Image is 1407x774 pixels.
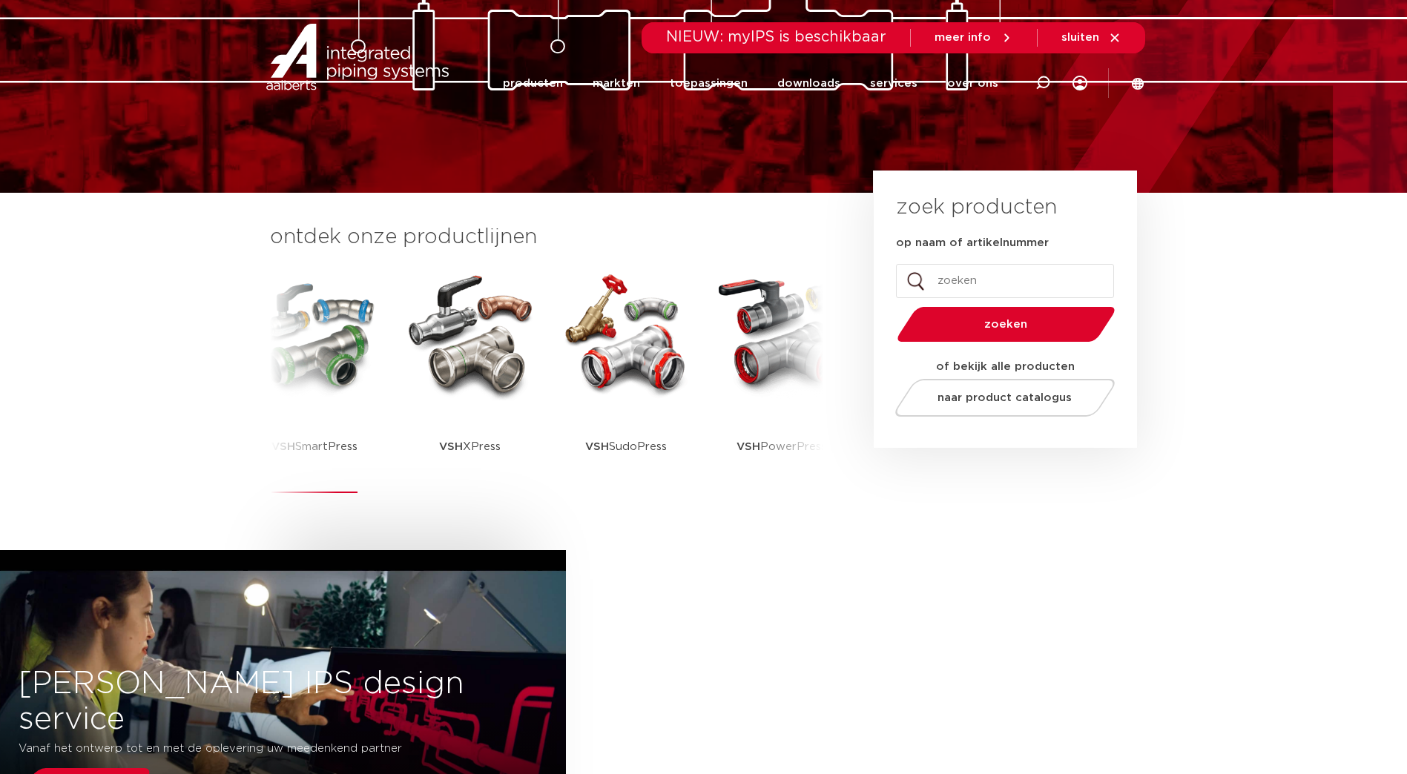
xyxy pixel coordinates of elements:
strong: VSH [585,441,609,452]
span: naar product catalogus [938,392,1072,403]
a: over ons [947,55,998,112]
input: zoeken [896,264,1114,298]
span: sluiten [1061,32,1099,43]
a: producten [503,55,563,112]
a: VSHXPress [403,267,537,493]
a: VSHSmartPress [248,267,381,493]
strong: VSH [439,441,463,452]
a: services [870,55,917,112]
button: zoeken [891,305,1121,343]
strong: VSH [737,441,760,452]
span: zoeken [935,319,1077,330]
p: SudoPress [585,400,667,493]
span: meer info [935,32,991,43]
a: markten [593,55,640,112]
div: my IPS [1072,67,1087,99]
strong: VSH [271,441,295,452]
span: NIEUW: myIPS is beschikbaar [666,30,886,44]
a: VSHPowerPress [715,267,849,493]
a: downloads [777,55,840,112]
h3: zoek producten [896,193,1057,222]
p: PowerPress [737,400,826,493]
label: op naam of artikelnummer [896,236,1049,251]
p: XPress [439,400,501,493]
p: Vanaf het ontwerp tot en met de oplevering uw meedenkend partner [19,737,454,761]
a: sluiten [1061,31,1121,44]
nav: Menu [503,55,998,112]
a: meer info [935,31,1013,44]
a: toepassingen [670,55,748,112]
a: naar product catalogus [891,379,1118,417]
a: VSHSudoPress [559,267,693,493]
strong: of bekijk alle producten [936,361,1075,372]
p: SmartPress [271,400,357,493]
h3: ontdek onze productlijnen [270,222,823,252]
